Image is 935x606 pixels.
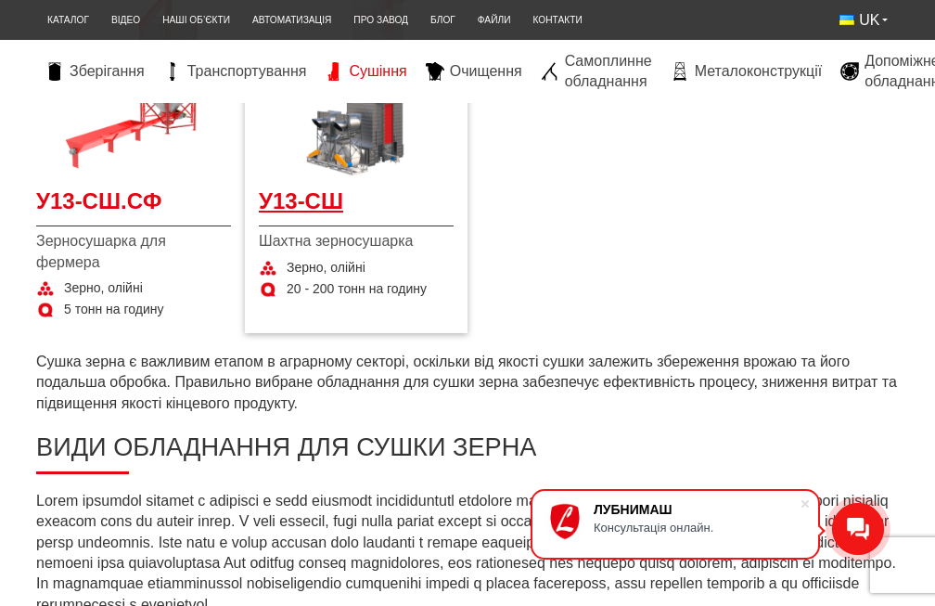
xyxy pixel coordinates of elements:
a: Контакти [521,5,593,35]
a: У13-СШ [259,186,454,227]
span: Сушіння [349,61,406,82]
a: Сушіння [315,61,416,82]
span: 20 - 200 тонн на годину [287,280,427,299]
a: Блог [419,5,467,35]
span: Зерно, олійні [64,279,143,298]
div: Консультація онлайн. [594,521,800,535]
span: Самоплинне обладнання [565,51,652,93]
span: Зерносушарка для фермера [36,231,231,273]
span: Зерно, олійні [287,259,365,277]
a: Автоматизація [241,5,342,35]
a: Самоплинне обладнання [532,51,661,93]
a: Відео [100,5,151,35]
a: Наші об’єкти [151,5,241,35]
span: Шахтна зерносушарка [259,231,454,251]
div: ЛУБНИМАШ [594,502,800,517]
button: UK [828,5,899,36]
a: Очищення [416,61,532,82]
a: Транспортування [154,61,316,82]
a: Металоконструкції [661,61,831,82]
a: У13-СШ.СФ [36,186,231,227]
span: Зберігання [70,61,145,82]
h2: Види обладнання для сушки зерна [36,432,899,474]
a: Зберігання [36,61,154,82]
span: Металоконструкції [695,61,822,82]
span: Очищення [450,61,522,82]
a: Файли [467,5,522,35]
span: Транспортування [187,61,307,82]
img: Українська [839,15,854,25]
p: Сушка зерна є важливим етапом в аграрному секторі, оскільки від якості сушки залежить збереження ... [36,352,899,414]
a: Про завод [342,5,419,35]
span: 5 тонн на годину [64,301,163,319]
span: UK [859,10,879,31]
a: Каталог [36,5,100,35]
